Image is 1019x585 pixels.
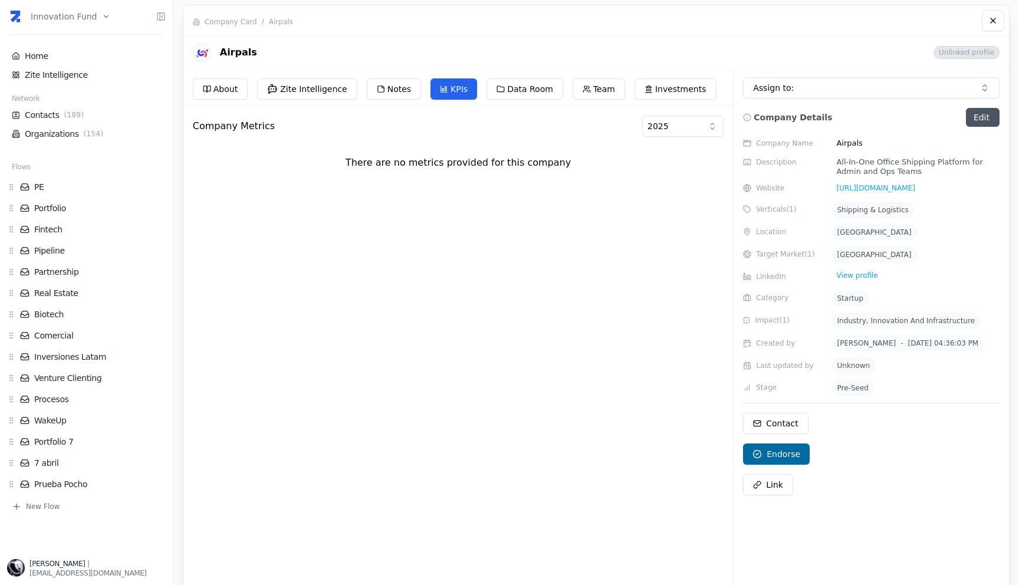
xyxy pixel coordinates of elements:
[7,436,166,448] div: Portfolio 7
[831,157,1000,176] div: All-In-One Office Shipping Platform for Admin and Ops Teams
[430,78,477,100] button: KPIs
[7,94,166,106] div: Network
[743,270,827,281] div: LinkedIn
[20,330,166,341] a: Comercial
[12,128,161,140] a: Organizations(154)
[20,372,166,384] a: Venture Clienting
[487,78,563,100] button: Data Room
[767,448,800,460] p: Endorse
[367,78,421,100] button: Notes
[7,415,166,426] div: WakeUp
[20,393,166,405] a: Procesos
[743,157,827,167] div: Description
[743,225,827,236] div: Location
[81,129,106,139] span: ( 154 )
[12,162,31,172] span: Flows
[7,224,166,235] div: Fintech
[743,413,808,434] button: Contact
[837,294,864,303] span: Startup
[193,78,248,100] button: About
[573,78,625,100] button: Team
[837,251,912,259] span: [GEOGRAPHIC_DATA]
[12,109,161,121] a: Contacts(189)
[753,82,794,94] p: Assign to:
[837,228,912,236] span: [GEOGRAPHIC_DATA]
[7,457,166,469] div: 7 abril
[837,384,869,392] span: Pre-Seed
[7,478,166,490] div: Prueba Pocho
[837,206,909,214] span: Shipping & Logistics
[743,291,827,303] div: Category
[743,380,827,392] div: Stage
[908,339,979,347] span: [DATE] 04:36:03 PM
[20,287,166,299] a: Real Estate
[29,568,147,578] div: [EMAIL_ADDRESS][DOMAIN_NAME]
[193,44,211,61] img: Logo
[743,474,793,495] button: Link
[20,224,166,235] a: Fintech
[20,202,166,214] a: Portfolio
[766,418,798,429] span: Contact
[832,183,915,193] a: [URL][DOMAIN_NAME]
[262,17,264,27] span: /
[7,502,166,511] button: New Flow
[743,183,827,193] div: Website
[12,69,161,81] a: Zite Intelligence
[31,4,110,29] button: Innovation Fund
[7,372,166,384] div: Venture Clienting
[743,338,827,348] div: Created by
[7,330,166,341] div: Comercial
[7,351,166,363] div: Inversiones Latam
[837,361,870,370] span: Unknown
[766,479,783,491] span: Link
[20,266,166,278] a: Partnership
[635,78,716,100] button: Investments
[743,361,827,370] div: Last updated by
[7,287,166,299] div: Real Estate
[20,308,166,320] a: Biotech
[7,266,166,278] div: Partnership
[743,443,810,465] button: Endorse
[743,474,810,495] button: Link
[832,275,883,283] a: View profile
[832,270,883,281] div: View profile
[743,108,832,127] div: Company Details
[205,17,257,27] span: Company Card
[20,457,166,469] a: 7 abril
[7,308,166,320] div: Biotech
[20,415,166,426] a: WakeUp
[62,110,87,120] span: ( 189 )
[933,46,1000,59] span: Unlinked profile
[29,560,85,568] span: [PERSON_NAME]
[896,339,908,347] span: -
[346,156,571,170] h3: There are no metrics provided for this company
[20,478,166,490] a: Prueba Pocho
[193,119,642,133] h3: Company Metrics
[29,559,147,568] div: |
[831,136,1000,150] div: Airpals
[12,50,161,62] a: Home
[7,181,166,193] div: PE
[743,413,810,434] button: Contact
[20,436,166,448] a: Portfolio 7
[193,44,731,61] div: Airpals
[743,202,827,214] div: Verticals ( 1 )
[20,181,166,193] a: PE
[20,245,166,257] a: Pipeline
[743,313,827,325] div: Impact ( 1 )
[269,18,293,26] a: Airpals
[7,393,166,405] div: Procesos
[837,339,896,347] span: [PERSON_NAME]
[966,108,1000,127] a: Edit
[20,351,166,363] a: Inversiones Latam
[7,202,166,214] div: Portfolio
[257,78,357,100] button: Zite Intelligence
[837,317,975,325] span: Industry, Innovation and Infrastructure
[743,136,827,150] div: Company Name
[7,245,166,257] div: Pipeline
[743,247,827,259] div: Target Market ( 1 )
